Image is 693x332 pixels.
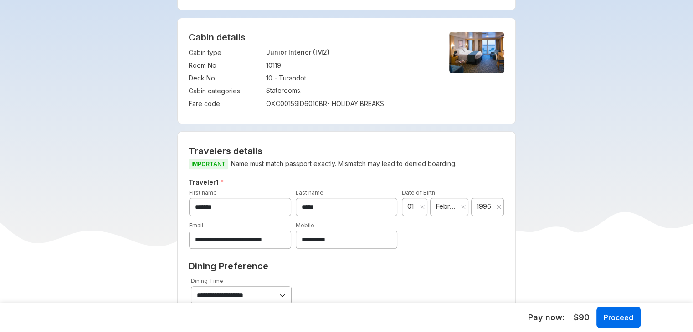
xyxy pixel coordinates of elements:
[189,46,262,59] td: Cabin type
[496,204,502,210] svg: close
[189,146,504,156] h2: Travelers details
[528,312,565,323] h5: Pay now:
[461,202,466,211] button: Clear
[420,204,425,210] svg: close
[496,202,502,211] button: Clear
[266,59,434,72] td: 10119
[189,189,217,196] label: First name
[189,97,262,110] td: Fare code
[407,202,417,211] span: 01
[266,99,434,108] div: OXC00159ID6010BR - HOLIDAY BREAKS
[266,72,434,85] td: 10 - Turandot
[574,312,590,323] span: $90
[266,48,434,56] p: Junior Interior
[420,202,425,211] button: Clear
[189,261,504,272] h2: Dining Preference
[596,307,641,328] button: Proceed
[189,159,228,169] span: IMPORTANT
[189,222,203,229] label: Email
[296,222,314,229] label: Mobile
[402,189,435,196] label: Date of Birth
[187,177,506,188] h5: Traveler 1
[266,86,434,94] p: Staterooms.
[262,97,266,110] td: :
[189,158,504,170] p: Name must match passport exactly. Mismatch may lead to denied boarding.
[262,72,266,85] td: :
[296,189,323,196] label: Last name
[189,85,262,97] td: Cabin categories
[262,59,266,72] td: :
[313,48,329,56] span: (IM2)
[436,202,457,211] span: February
[262,85,266,97] td: :
[461,204,466,210] svg: close
[262,46,266,59] td: :
[189,72,262,85] td: Deck No
[189,59,262,72] td: Room No
[189,32,504,43] h4: Cabin details
[191,277,223,284] label: Dining Time
[477,202,493,211] span: 1996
